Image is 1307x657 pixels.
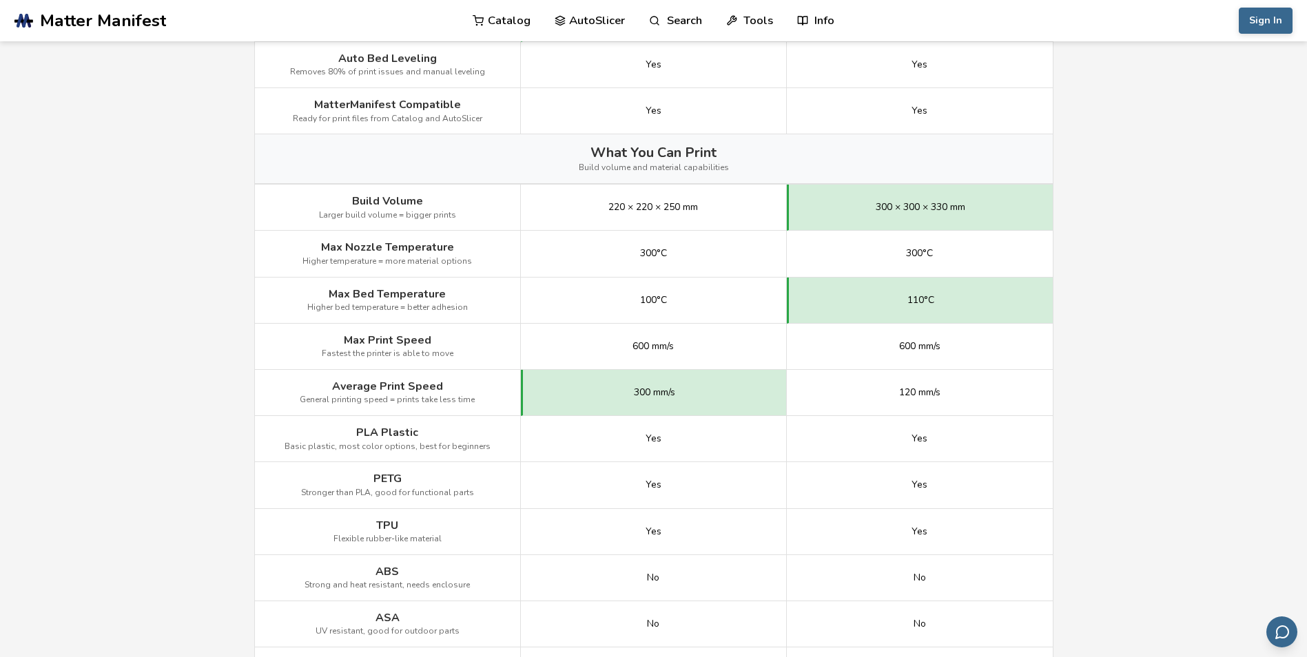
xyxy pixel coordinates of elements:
[333,534,442,544] span: Flexible rubber-like material
[332,380,443,393] span: Average Print Speed
[375,612,400,624] span: ASA
[301,488,474,498] span: Stronger than PLA, good for functional parts
[376,519,398,532] span: TPU
[646,479,661,490] span: Yes
[321,241,454,253] span: Max Nozzle Temperature
[646,433,661,444] span: Yes
[608,202,698,213] span: 220 × 220 × 250 mm
[338,52,437,65] span: Auto Bed Leveling
[912,526,927,537] span: Yes
[329,288,446,300] span: Max Bed Temperature
[40,11,166,30] span: Matter Manifest
[375,565,399,578] span: ABS
[914,572,926,583] span: No
[356,426,418,439] span: PLA Plastic
[912,433,927,444] span: Yes
[1239,8,1293,34] button: Sign In
[640,248,667,259] span: 300°C
[646,59,661,70] span: Yes
[876,202,965,213] span: 300 × 300 × 330 mm
[322,349,453,359] span: Fastest the printer is able to move
[646,526,661,537] span: Yes
[307,303,468,313] span: Higher bed temperature = better adhesion
[634,387,675,398] span: 300 mm/s
[640,295,667,306] span: 100°C
[914,618,926,629] span: No
[906,248,933,259] span: 300°C
[646,105,661,116] span: Yes
[590,145,717,160] span: What You Can Print
[647,572,659,583] span: No
[285,442,491,452] span: Basic plastic, most color options, best for beginners
[344,334,431,346] span: Max Print Speed
[314,98,461,111] span: MatterManifest Compatible
[302,257,472,267] span: Higher temperature = more material options
[316,627,460,636] span: UV resistant, good for outdoor parts
[632,341,674,352] span: 600 mm/s
[352,195,423,207] span: Build Volume
[912,479,927,490] span: Yes
[300,395,475,405] span: General printing speed = prints take less time
[912,105,927,116] span: Yes
[1266,616,1297,647] button: Send feedback via email
[907,295,934,306] span: 110°C
[899,341,940,352] span: 600 mm/s
[647,618,659,629] span: No
[912,59,927,70] span: Yes
[290,67,485,77] span: Removes 80% of print issues and manual leveling
[579,163,729,173] span: Build volume and material capabilities
[319,211,456,220] span: Larger build volume = bigger prints
[305,581,470,590] span: Strong and heat resistant, needs enclosure
[293,114,482,124] span: Ready for print files from Catalog and AutoSlicer
[373,472,402,485] span: PETG
[899,387,940,398] span: 120 mm/s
